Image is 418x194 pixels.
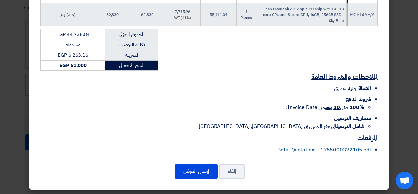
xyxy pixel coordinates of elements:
[396,172,413,189] a: Open chat
[175,9,190,15] span: 7,715.96
[59,62,87,69] strong: EGP 51,000
[210,12,227,18] span: 55,114.04
[277,146,371,154] a: Beta_Quotation__1755000322105.pdf
[346,3,377,26] td: MC6T4AE/A
[334,115,371,122] span: مصاريف التوصيل
[40,122,364,130] li: الى مقر العميل في [GEOGRAPHIC_DATA], [GEOGRAPHIC_DATA]
[58,51,88,59] span: EGP 6,263.16
[357,133,378,143] u: المرفقات
[336,122,364,130] strong: شامل التوصيل
[219,164,245,179] button: إلغاء
[141,12,153,18] span: 62,830
[325,103,340,111] u: 20 يوم
[349,103,364,111] strong: 100%
[286,103,364,111] span: خلال من Invoice Date.
[334,84,357,92] span: جنيه مصري
[105,29,158,40] td: المجموع الجزئي
[168,15,198,21] div: (14%) VAT
[106,12,119,18] span: 62,830
[240,9,252,21] span: 1 Pieces
[66,41,80,48] span: مشموله
[175,164,218,179] button: إرسال العرض
[41,29,105,40] td: EGP 44,736.84
[346,96,371,103] span: شروط الدفع
[263,6,344,24] span: 13-inch MacBook Air: Apple M4 chip with 10-core CPU and 8-core GPU, 16GB, 256GB SSD - Sky Blue
[311,72,378,81] u: الملاحظات والشروط العامة
[105,60,158,71] td: السعر الاجمالي
[358,84,371,92] span: العملة
[60,12,75,18] span: (3-5) أيام
[105,50,158,61] td: الضريبة
[105,40,158,50] td: تكلفه التوصيل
